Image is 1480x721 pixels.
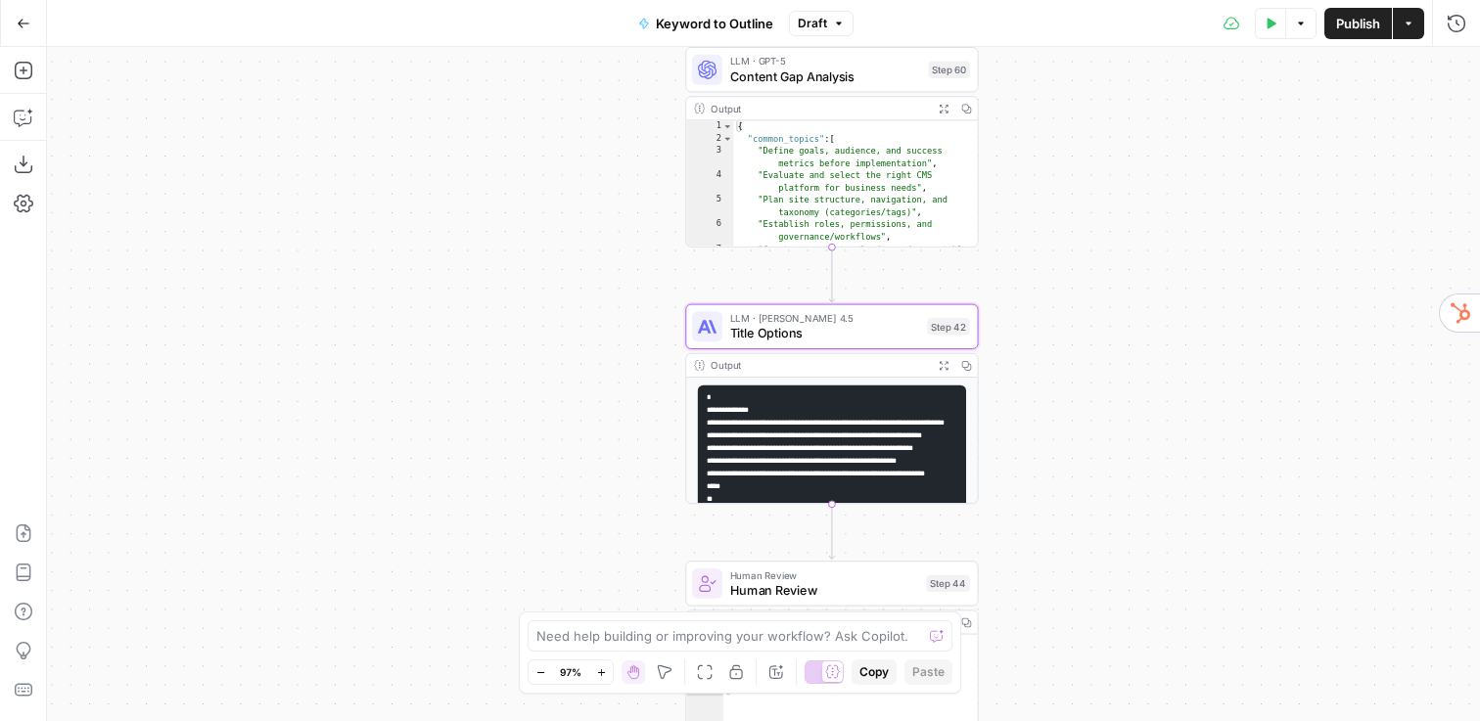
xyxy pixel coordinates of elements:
[798,15,827,32] span: Draft
[730,54,921,68] span: LLM · GPT-5
[560,664,581,680] span: 97%
[829,504,835,559] g: Edge from step_42 to step_44
[686,195,733,219] div: 5
[686,684,723,697] div: 3
[686,170,733,195] div: 4
[1336,14,1380,33] span: Publish
[686,120,733,133] div: 1
[685,47,978,248] div: LLM · GPT-5Content Gap AnalysisStep 60Output{ "common_topics":[ "Define goals, audience, and succ...
[656,14,773,33] span: Keyword to Outline
[852,659,897,685] button: Copy
[730,310,920,325] span: LLM · [PERSON_NAME] 4.5
[928,62,969,78] div: Step 60
[789,11,854,36] button: Draft
[686,133,733,146] div: 2
[730,67,921,85] span: Content Gap Analysis
[722,120,733,133] span: Toggle code folding, rows 1 through 113
[730,567,919,582] span: Human Review
[686,244,733,268] div: 7
[859,663,889,681] span: Copy
[912,663,945,681] span: Paste
[730,324,920,342] span: Title Options
[711,101,926,115] div: Output
[722,133,733,146] span: Toggle code folding, rows 2 through 15
[730,581,919,600] span: Human Review
[829,248,835,302] g: Edge from step_60 to step_42
[927,318,969,335] div: Step 42
[686,145,733,169] div: 3
[1324,8,1392,39] button: Publish
[904,659,952,685] button: Paste
[626,8,785,39] button: Keyword to Outline
[926,575,969,592] div: Step 44
[686,219,733,244] div: 6
[711,358,926,373] div: Output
